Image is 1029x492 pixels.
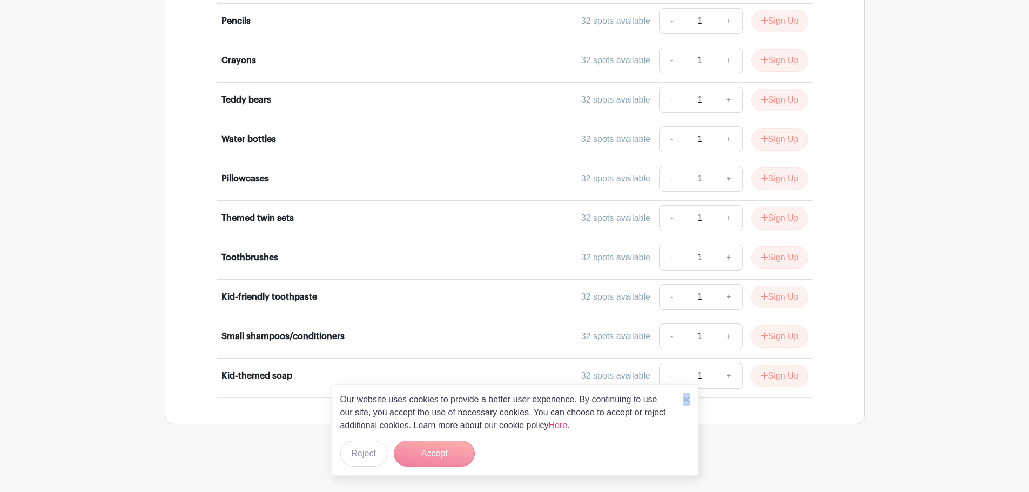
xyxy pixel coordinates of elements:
button: Reject [340,441,387,467]
p: Our website uses cookies to provide a better user experience. By continuing to use our site, you ... [340,393,672,432]
a: + [715,323,742,349]
img: close_button-5f87c8562297e5c2d7936805f587ecaba9071eb48480494691a3f1689db116b3.svg [683,396,690,403]
div: Kid-friendly toothpaste [221,291,317,304]
div: Kid-themed soap [221,369,292,382]
button: Sign Up [751,325,808,348]
button: Sign Up [751,128,808,151]
button: Sign Up [751,207,808,230]
a: - [659,205,684,231]
a: - [659,323,684,349]
a: + [715,8,742,34]
div: 32 spots available [581,212,650,225]
button: Sign Up [751,246,808,269]
div: Pencils [221,15,251,28]
a: - [659,8,684,34]
a: - [659,284,684,310]
button: Sign Up [751,49,808,72]
button: Sign Up [751,10,808,32]
a: + [715,363,742,389]
a: - [659,166,684,192]
a: - [659,126,684,152]
a: Here [549,421,568,430]
div: 32 spots available [581,54,650,67]
a: + [715,87,742,113]
a: + [715,245,742,271]
a: + [715,166,742,192]
div: Themed twin sets [221,212,294,225]
a: - [659,363,684,389]
div: Pillowcases [221,172,269,185]
div: Toothbrushes [221,251,278,264]
a: - [659,48,684,73]
a: - [659,245,684,271]
div: 32 spots available [581,15,650,28]
button: Sign Up [751,286,808,308]
div: 32 spots available [581,93,650,106]
div: 32 spots available [581,330,650,343]
div: Water bottles [221,133,276,146]
div: Teddy bears [221,93,271,106]
div: 32 spots available [581,369,650,382]
div: 32 spots available [581,172,650,185]
div: 32 spots available [581,133,650,146]
div: 32 spots available [581,291,650,304]
div: Small shampoos/conditioners [221,330,345,343]
div: 32 spots available [581,251,650,264]
a: + [715,205,742,231]
div: Crayons [221,54,256,67]
a: - [659,87,684,113]
a: + [715,284,742,310]
button: Sign Up [751,89,808,111]
button: Sign Up [751,167,808,190]
a: + [715,126,742,152]
button: Sign Up [751,365,808,387]
a: + [715,48,742,73]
